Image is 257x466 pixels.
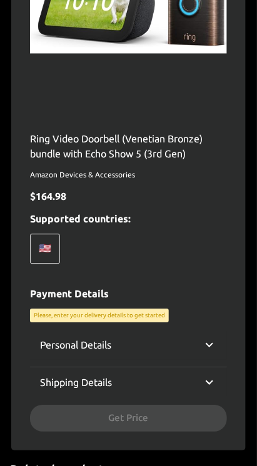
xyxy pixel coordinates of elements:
[40,338,111,353] p: Personal Details
[30,132,227,162] p: Ring Video Doorbell (Venetian Bronze) bundle with Echo Show 5 (3rd Gen)
[30,169,227,182] span: Amazon Devices & Accessories
[40,375,112,390] p: Shipping Details
[30,287,227,302] p: Payment Details
[30,191,66,202] span: $ 164.98
[30,368,227,398] div: Shipping Details
[30,212,227,227] p: Supported countries:
[30,234,60,264] div: 🇺🇸
[30,330,227,360] div: Personal Details
[34,312,165,320] p: Please, enter your delivery details to get started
